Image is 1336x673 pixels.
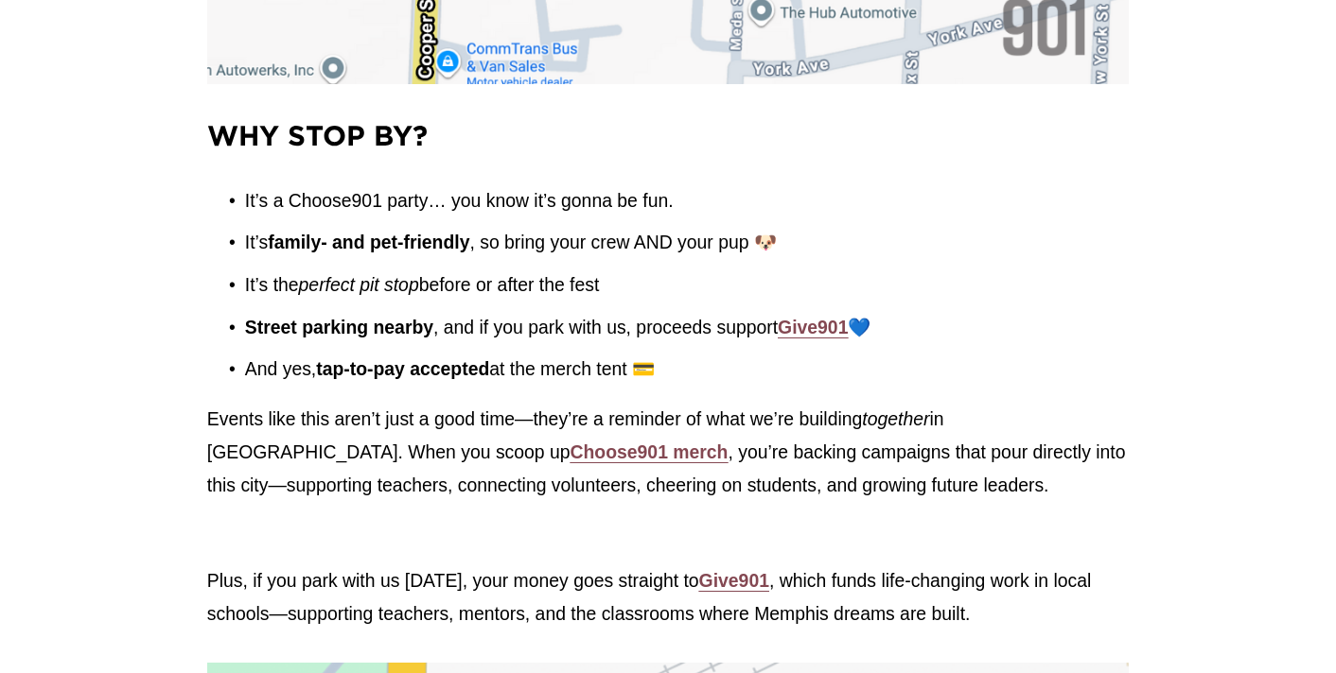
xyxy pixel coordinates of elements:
a: Choose901 merch [571,441,729,462]
strong: tap-to-pay accepted [316,358,489,379]
p: , and if you park with us, proceeds support 💙 [245,311,1129,344]
em: perfect pit stop [299,274,419,295]
p: Plus, if you park with us [DATE], your money goes straight to , which funds life-changing work in... [207,564,1129,630]
p: It’s , so bring your crew AND your pup 🐶 [245,226,1129,259]
a: Give901 [699,570,769,591]
strong: family- and pet-friendly [268,232,469,252]
p: It’s the before or after the fest [245,268,1129,302]
p: It’s a Choose901 party… you know it’s gonna be fun. [245,184,1129,217]
strong: Why stop by? [207,119,428,150]
em: together [862,408,929,429]
strong: Street parking nearby [245,317,433,337]
p: And yes, at the merch tent 💳 [245,353,1129,386]
a: Give901 [778,317,848,337]
p: Events like this aren’t just a good time—they’re a reminder of what we’re building in [GEOGRAPHIC... [207,403,1129,502]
